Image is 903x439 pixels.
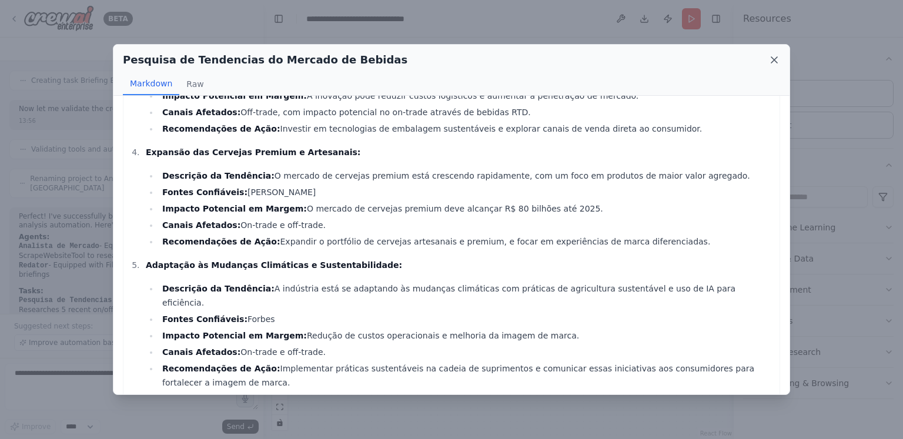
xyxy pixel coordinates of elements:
strong: Fontes Confiáveis: [162,314,248,324]
button: Markdown [123,73,179,95]
strong: Canais Afetados: [162,220,240,230]
strong: Adaptação às Mudanças Climáticas e Sustentabilidade: [146,260,402,270]
li: O mercado de cervejas premium está crescendo rapidamente, com um foco em produtos de maior valor ... [159,169,774,183]
li: On-trade e off-trade. [159,345,774,359]
li: Implementar práticas sustentáveis na cadeia de suprimentos e comunicar essas iniciativas aos cons... [159,361,774,390]
strong: Descrição da Tendência: [162,171,275,180]
li: Expandir o portfólio de cervejas artesanais e premium, e focar em experiências de marca diferenci... [159,234,774,249]
h2: Pesquisa de Tendencias do Mercado de Bebidas [123,52,407,68]
strong: Recomendações de Ação: [162,124,280,133]
li: [PERSON_NAME] [159,185,774,199]
button: Raw [179,73,210,95]
strong: Recomendações de Ação: [162,364,280,373]
li: On-trade e off-trade. [159,218,774,232]
strong: Fontes Confiáveis: [162,187,248,197]
strong: Recomendações de Ação: [162,237,280,246]
strong: Impacto Potencial em Margem: [162,91,307,100]
li: O mercado de cervejas premium deve alcançar R$ 80 bilhões até 2025. [159,202,774,216]
strong: Impacto Potencial em Margem: [162,331,307,340]
li: Off-trade, com impacto potencial no on-trade através de bebidas RTD. [159,105,774,119]
li: A indústria está se adaptando às mudanças climáticas com práticas de agricultura sustentável e us... [159,282,774,310]
strong: Canais Afetados: [162,108,240,117]
strong: Descrição da Tendência: [162,284,275,293]
strong: Impacto Potencial em Margem: [162,204,307,213]
strong: Expansão das Cervejas Premium e Artesanais: [146,148,360,157]
li: Investir em tecnologias de embalagem sustentáveis e explorar canais de venda direta ao consumidor. [159,122,774,136]
strong: Canais Afetados: [162,347,240,357]
li: Redução de custos operacionais e melhoria da imagem de marca. [159,329,774,343]
li: Forbes [159,312,774,326]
